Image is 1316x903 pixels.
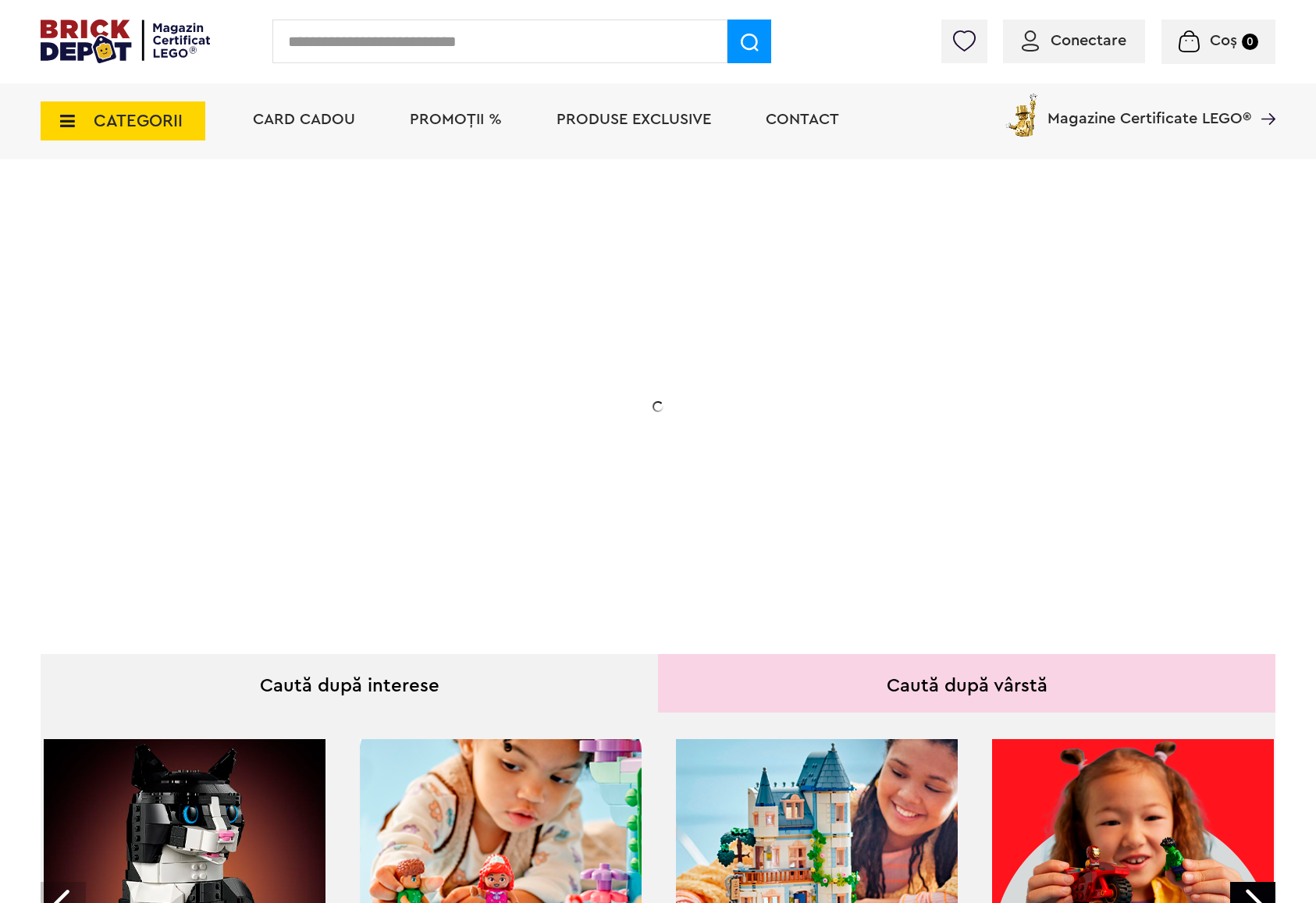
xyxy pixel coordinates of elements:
[1047,91,1251,126] span: Magazine Certificate LEGO®
[1210,33,1237,48] span: Coș
[557,112,711,127] a: Produse exclusive
[41,654,658,713] div: Caută după interese
[151,315,464,371] h1: 20% Reducere!
[766,112,839,127] a: Contact
[1242,34,1258,50] small: 0
[1022,33,1126,48] a: Conectare
[151,487,464,507] div: Explorează
[658,654,1275,713] div: Caută după vârstă
[1051,33,1126,48] span: Conectare
[1251,91,1275,106] a: Magazine Certificate LEGO®
[94,112,183,130] span: CATEGORII
[410,112,502,127] a: PROMOȚII %
[253,112,355,127] a: Card Cadou
[151,386,464,452] h2: La două seturi LEGO de adulți achiziționate din selecție! În perioada 12 - [DATE]!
